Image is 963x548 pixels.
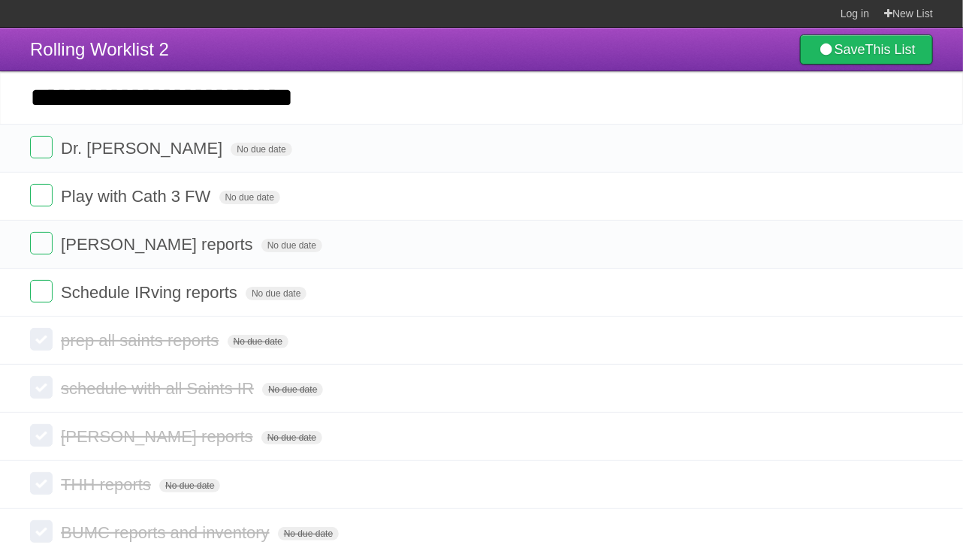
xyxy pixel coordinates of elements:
label: Done [30,376,53,399]
label: Done [30,424,53,447]
span: THH reports [61,475,155,494]
span: No due date [159,479,220,492]
span: Rolling Worklist 2 [30,39,169,59]
span: Schedule IRving reports [61,283,241,302]
label: Done [30,232,53,254]
label: Done [30,328,53,351]
span: No due date [261,239,322,252]
label: Done [30,472,53,495]
span: BUMC reports and inventory [61,523,273,542]
span: [PERSON_NAME] reports [61,235,257,254]
label: Done [30,136,53,158]
span: No due date [278,527,339,540]
span: No due date [262,383,323,396]
span: No due date [219,191,280,204]
span: Play with Cath 3 FW [61,187,214,206]
span: No due date [231,143,291,156]
b: This List [865,42,916,57]
span: No due date [261,431,322,444]
label: Done [30,184,53,206]
span: prep all saints reports [61,331,222,350]
span: No due date [246,287,306,300]
span: Dr. [PERSON_NAME] [61,139,226,158]
a: SaveThis List [800,35,933,65]
label: Done [30,280,53,303]
span: [PERSON_NAME] reports [61,427,257,446]
label: Done [30,520,53,543]
span: No due date [228,335,288,348]
span: schedule with all Saints IR [61,379,258,398]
